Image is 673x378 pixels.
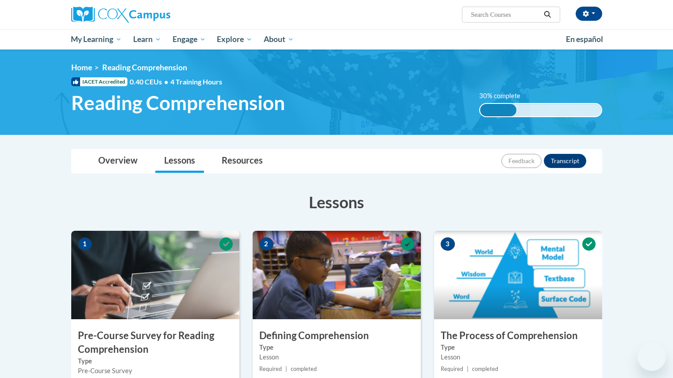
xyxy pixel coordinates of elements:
a: Engage [167,29,212,50]
img: Cox Campus [71,7,170,23]
label: Type [259,343,414,352]
div: Lesson [259,352,414,362]
span: Reading Comprehension [71,91,285,115]
span: IACET Accredited [71,77,127,86]
span: | [467,366,469,372]
div: 30% complete [480,104,516,116]
button: Feedback [501,154,542,168]
span: Explore [217,34,252,45]
img: Course Image [71,231,239,319]
span: completed [472,366,498,372]
h3: Pre-Course Survey for Reading Comprehension [71,329,239,356]
h3: Defining Comprehension [253,329,421,343]
a: Learn [127,29,167,50]
span: • [164,77,168,86]
span: Required [441,366,463,372]
span: | [285,366,287,372]
div: Pre-Course Survey [78,366,233,376]
label: Type [441,343,596,352]
span: completed [291,366,317,372]
div: Lesson [441,352,596,362]
button: Search [541,9,554,20]
input: Search Courses [470,9,541,20]
span: Required [259,366,282,372]
a: Lessons [155,149,204,173]
span: 2 [259,237,273,251]
span: Engage [173,34,206,45]
span: My Learning [71,34,122,45]
a: About [258,29,300,50]
span: En español [566,34,603,44]
span: About [264,34,294,45]
h3: Lessons [71,191,602,213]
label: 30% complete [479,91,530,101]
h3: The Process of Comprehension [434,329,602,343]
span: Reading Comprehension [102,63,187,72]
span: 4 Training Hours [170,77,222,86]
span: 1 [78,237,92,251]
div: Main menu [58,29,615,50]
label: Type [78,356,233,366]
a: Explore [211,29,258,50]
button: Account Settings [576,7,602,21]
a: Home [71,63,92,72]
a: Overview [89,149,146,173]
button: Transcript [544,154,586,168]
iframe: Button to launch messaging window [638,343,666,371]
img: Course Image [434,231,602,319]
a: Resources [213,149,272,173]
span: 0.40 CEUs [130,77,170,87]
span: Learn [133,34,161,45]
a: My Learning [65,29,128,50]
a: Cox Campus [71,7,239,23]
img: Course Image [253,231,421,319]
a: En español [560,30,609,49]
span: 3 [441,237,455,251]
